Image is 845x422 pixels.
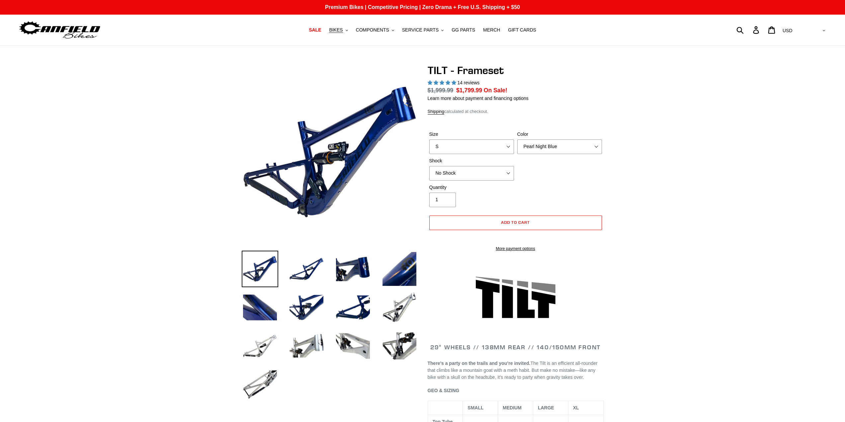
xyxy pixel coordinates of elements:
span: $1,799.99 [456,87,482,94]
span: COMPONENTS [356,27,389,33]
img: Load image into Gallery viewer, TILT - Frameset [335,251,371,287]
a: More payment options [429,246,602,252]
span: XL [573,405,579,410]
img: Load image into Gallery viewer, TILT - Frameset [335,328,371,364]
h1: TILT - Frameset [428,64,604,77]
button: BIKES [326,26,351,35]
label: Shock [429,157,514,164]
img: Load image into Gallery viewer, TILT - Frameset [242,328,278,364]
img: Load image into Gallery viewer, TILT - Frameset [242,366,278,403]
span: The Tilt is an efficient all-rounder that climbs like a mountain goat with a meth habit. But make... [428,361,598,380]
a: GIFT CARDS [505,26,540,35]
span: 29" WHEELS // 138mm REAR // 140/150mm FRONT [430,343,601,351]
span: SMALL [467,405,483,410]
span: GG PARTS [452,27,475,33]
button: SERVICE PARTS [399,26,447,35]
img: Load image into Gallery viewer, TILT - Frameset [381,289,418,326]
span: LARGE [538,405,554,410]
a: Learn more about payment and financing options [428,96,529,101]
span: Add to cart [501,220,530,225]
span: BIKES [329,27,343,33]
a: GG PARTS [448,26,478,35]
a: SALE [305,26,324,35]
img: Load image into Gallery viewer, TILT - Frameset [288,289,325,326]
div: calculated at checkout. [428,108,604,115]
img: Load image into Gallery viewer, TILT - Frameset [242,289,278,326]
span: MEDIUM [503,405,522,410]
input: Search [740,23,757,37]
span: GIFT CARDS [508,27,536,33]
span: On Sale! [484,86,507,95]
button: Add to cart [429,215,602,230]
button: COMPONENTS [353,26,397,35]
span: MERCH [483,27,500,33]
img: Load image into Gallery viewer, TILT - Frameset [288,251,325,287]
img: Load image into Gallery viewer, TILT - Frameset [335,289,371,326]
b: There’s a party on the trails and you’re invited. [428,361,531,366]
label: Color [517,131,602,138]
img: Load image into Gallery viewer, TILT - Frameset [381,328,418,364]
label: Quantity [429,184,514,191]
s: $1,999.99 [428,87,454,94]
span: 5.00 stars [428,80,458,85]
a: MERCH [480,26,503,35]
img: Load image into Gallery viewer, TILT - Frameset [288,328,325,364]
span: SERVICE PARTS [402,27,439,33]
img: Canfield Bikes [18,20,101,41]
span: 14 reviews [457,80,479,85]
span: SALE [309,27,321,33]
span: GEO & SIZING [428,388,460,393]
img: Load image into Gallery viewer, TILT - Frameset [242,251,278,287]
label: Size [429,131,514,138]
a: Shipping [428,109,445,115]
img: Load image into Gallery viewer, TILT - Frameset [381,251,418,287]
